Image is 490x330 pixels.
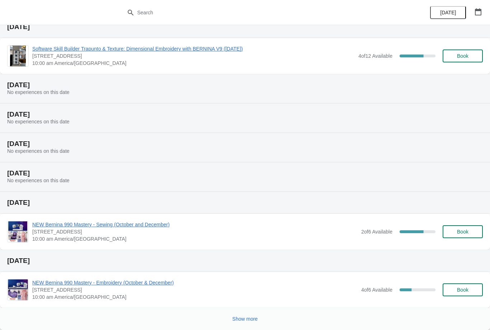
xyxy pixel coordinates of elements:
h2: [DATE] [7,140,483,147]
button: [DATE] [430,6,466,19]
span: 4 of 12 Available [358,53,392,59]
span: Book [457,53,468,59]
span: NEW Bernina 990 Mastery - Embroidery (October & December) [32,279,358,286]
span: No experiences on this date [7,119,70,124]
input: Search [137,6,368,19]
img: NEW Bernina 990 Mastery - Sewing (October and December) | 1300 Salem Rd SW, Suite 350, Rochester,... [8,221,28,242]
span: [STREET_ADDRESS] [32,52,355,60]
span: [STREET_ADDRESS] [32,228,358,235]
span: [STREET_ADDRESS] [32,286,358,293]
span: 2 of 6 Available [361,229,392,235]
span: 10:00 am America/[GEOGRAPHIC_DATA] [32,60,355,67]
img: Software Skill Builder Trapunto & Texture: Dimensional Embroidery with BERNINA V9 (October 8, 202... [10,46,26,66]
span: No experiences on this date [7,89,70,95]
span: Book [457,287,468,293]
h2: [DATE] [7,170,483,177]
span: 10:00 am America/[GEOGRAPHIC_DATA] [32,293,358,301]
span: Book [457,229,468,235]
button: Book [443,225,483,238]
span: [DATE] [440,10,456,15]
span: 10:00 am America/[GEOGRAPHIC_DATA] [32,235,358,242]
img: NEW Bernina 990 Mastery - Embroidery (October & December) | 1300 Salem Rd SW, Suite 350, Rocheste... [8,279,28,300]
h2: [DATE] [7,111,483,118]
h2: [DATE] [7,81,483,89]
h2: [DATE] [7,257,483,264]
span: 4 of 6 Available [361,287,392,293]
button: Book [443,283,483,296]
button: Show more [230,312,261,325]
span: Software Skill Builder Trapunto & Texture: Dimensional Embroidery with BERNINA V9 ([DATE]) [32,45,355,52]
span: NEW Bernina 990 Mastery - Sewing (October and December) [32,221,358,228]
span: Show more [232,316,258,322]
h2: [DATE] [7,23,483,30]
span: No experiences on this date [7,148,70,154]
span: No experiences on this date [7,178,70,183]
button: Book [443,49,483,62]
h2: [DATE] [7,199,483,206]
